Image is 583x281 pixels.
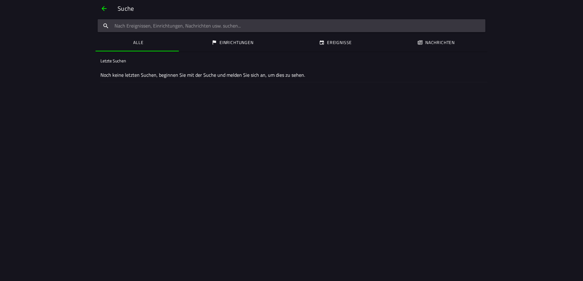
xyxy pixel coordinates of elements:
[319,40,325,45] ion-icon: calendar
[327,39,352,46] ion-label: Ereignisse
[425,39,455,46] ion-label: Nachrichten
[220,39,254,46] ion-label: Einrichtungen
[133,39,143,46] ion-label: Alle
[100,57,126,64] ion-label: Letzte Suchen
[96,68,487,82] ion-item: Noch keine letzten Suchen, beginnen Sie mit der Suche und melden Sie sich an, um dies zu sehen.
[417,40,423,45] ion-icon: paper
[98,19,485,32] input: search text
[212,40,217,45] ion-icon: flag
[111,4,487,13] ion-title: Suche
